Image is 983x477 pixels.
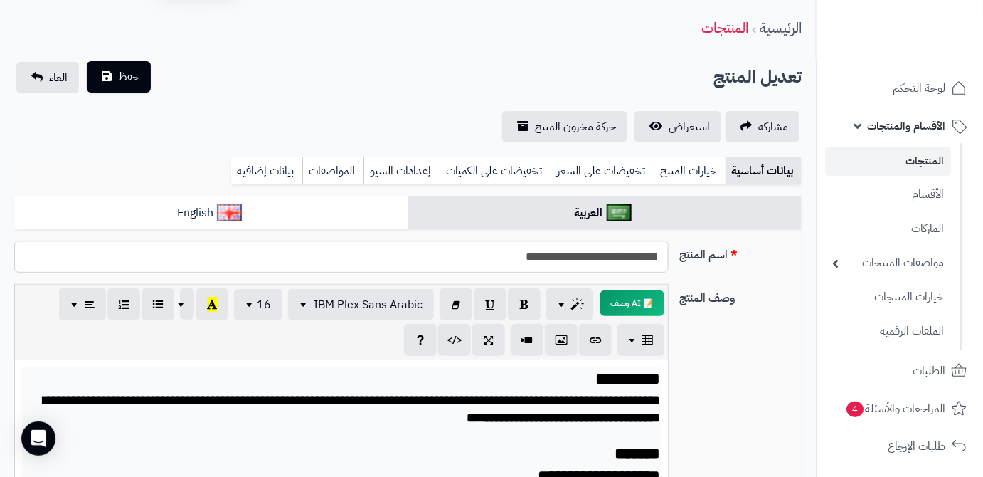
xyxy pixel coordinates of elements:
a: العربية [408,196,802,231]
img: English [217,204,242,221]
a: خيارات المنتج [654,157,726,185]
span: المراجعات والأسئلة [845,399,945,419]
button: حفظ [87,61,151,93]
a: بيانات إضافية [231,157,302,185]
img: logo-2.png [886,32,969,62]
span: مشاركه [758,118,788,135]
a: تخفيضات على الكميات [440,157,551,185]
a: الملفات الرقمية [825,316,951,347]
span: الغاء [49,69,68,86]
a: استعراض [634,111,721,142]
a: بيانات أساسية [726,157,802,185]
a: الطلبات [825,354,974,388]
a: مشاركه [726,111,799,142]
span: الطلبات [913,361,945,381]
img: العربية [607,204,632,221]
button: 16 [234,289,282,320]
span: حفظ [118,68,139,85]
a: إعدادات السيو [363,157,440,185]
span: الأقسام والمنتجات [867,116,945,136]
label: اسم المنتج [674,241,807,263]
a: لوحة التحكم [825,71,974,105]
span: حركة مخزون المنتج [535,118,616,135]
a: الأقسام [825,179,951,210]
h2: تعديل المنتج [713,63,802,92]
div: Open Intercom Messenger [21,421,55,456]
button: IBM Plex Sans Arabic [288,289,434,320]
a: خيارات المنتجات [825,282,951,313]
span: 4 [846,401,864,417]
a: تخفيضات على السعر [551,157,654,185]
a: طلبات الإرجاع [825,429,974,463]
span: IBM Plex Sans Arabic [314,296,423,313]
a: English [14,196,408,231]
span: استعراض [669,118,710,135]
a: حركة مخزون المنتج [502,111,627,142]
span: طلبات الإرجاع [888,436,945,456]
a: المنتجات [825,147,951,176]
a: الغاء [16,62,79,93]
label: وصف المنتج [674,284,807,307]
a: الرئيسية [760,17,802,38]
a: مواصفات المنتجات [825,248,951,278]
a: الماركات [825,214,951,244]
a: المنتجات [701,17,748,38]
a: المواصفات [302,157,363,185]
button: 📝 AI وصف [600,290,664,316]
a: المراجعات والأسئلة4 [825,392,974,426]
span: 16 [257,296,271,313]
span: لوحة التحكم [893,78,945,98]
